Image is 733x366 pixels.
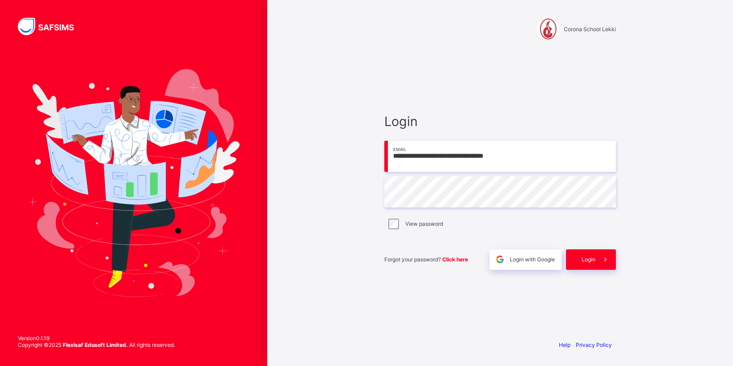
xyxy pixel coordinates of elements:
a: Help [559,342,570,348]
span: Copyright © 2025 All rights reserved. [18,342,175,348]
a: Click here [442,256,468,263]
span: Corona School Lekki [564,26,616,33]
label: View password [405,220,443,227]
img: Hero Image [28,69,240,297]
span: Forgot your password? [384,256,468,263]
span: Login [582,256,595,263]
span: Login with Google [510,256,555,263]
img: google.396cfc9801f0270233282035f929180a.svg [495,254,505,264]
img: SAFSIMS Logo [18,18,85,35]
span: Version 0.1.19 [18,335,175,342]
strong: Flexisaf Edusoft Limited. [63,342,128,348]
span: Login [384,114,616,129]
a: Privacy Policy [576,342,612,348]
